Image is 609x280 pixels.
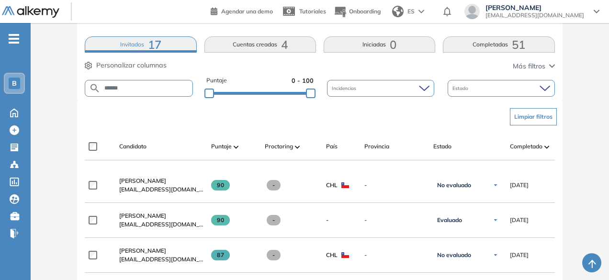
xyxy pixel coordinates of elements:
span: - [364,216,426,224]
span: [PERSON_NAME] [119,212,166,219]
a: [PERSON_NAME] [119,177,203,185]
span: Evaluado [437,216,462,224]
img: SEARCH_ALT [89,82,101,94]
span: Proctoring [265,142,293,151]
img: [missing "en.ARROW_ALT" translation] [544,146,549,148]
span: CHL [326,251,338,259]
span: 90 [211,180,230,190]
img: CHL [341,182,349,188]
span: - [364,251,426,259]
img: Ícono de flecha [493,182,498,188]
img: Logo [2,6,59,18]
span: Estado [433,142,451,151]
iframe: Chat Widget [561,234,609,280]
img: Ícono de flecha [493,252,498,258]
img: [missing "en.ARROW_ALT" translation] [234,146,238,148]
span: - [267,180,281,190]
span: 0 - 100 [292,76,314,85]
button: Personalizar columnas [85,60,167,70]
div: Widget de chat [561,234,609,280]
button: Más filtros [513,61,555,71]
span: Onboarding [349,8,381,15]
span: [PERSON_NAME] [119,247,166,254]
a: Agendar una demo [211,5,273,16]
span: Estado [452,85,470,92]
span: - [364,181,426,190]
span: - [326,216,328,224]
span: Candidato [119,142,147,151]
span: Puntaje [206,76,227,85]
button: Limpiar filtros [510,108,557,125]
span: [EMAIL_ADDRESS][DOMAIN_NAME] [119,220,203,229]
span: Completado [510,142,542,151]
span: [PERSON_NAME] [485,4,584,11]
button: Iniciadas0 [324,36,435,53]
span: Provincia [364,142,389,151]
span: No evaluado [437,251,471,259]
span: No evaluado [437,181,471,189]
button: Completadas51 [443,36,554,53]
span: [DATE] [510,216,529,224]
div: Incidencias [327,80,434,97]
span: [EMAIL_ADDRESS][DOMAIN_NAME] [485,11,584,19]
span: B [12,79,17,87]
span: - [267,215,281,225]
a: [PERSON_NAME] [119,212,203,220]
img: CHL [341,252,349,258]
span: Personalizar columnas [96,60,167,70]
span: Agendar una demo [221,8,273,15]
span: [EMAIL_ADDRESS][DOMAIN_NAME] [119,255,203,264]
button: Invitados17 [85,36,196,53]
img: world [392,6,404,17]
button: Onboarding [334,1,381,22]
span: [EMAIL_ADDRESS][DOMAIN_NAME] [119,185,203,194]
span: 90 [211,215,230,225]
div: Estado [448,80,555,97]
span: Incidencias [332,85,358,92]
i: - [9,38,19,40]
span: CHL [326,181,338,190]
button: Cuentas creadas4 [204,36,316,53]
span: Más filtros [513,61,545,71]
span: ES [407,7,415,16]
a: [PERSON_NAME] [119,246,203,255]
span: País [326,142,338,151]
span: Tutoriales [299,8,326,15]
span: [DATE] [510,181,529,190]
span: - [267,250,281,260]
span: Puntaje [211,142,232,151]
img: [missing "en.ARROW_ALT" translation] [295,146,300,148]
img: arrow [418,10,424,13]
img: Ícono de flecha [493,217,498,223]
span: [DATE] [510,251,529,259]
span: [PERSON_NAME] [119,177,166,184]
span: 87 [211,250,230,260]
